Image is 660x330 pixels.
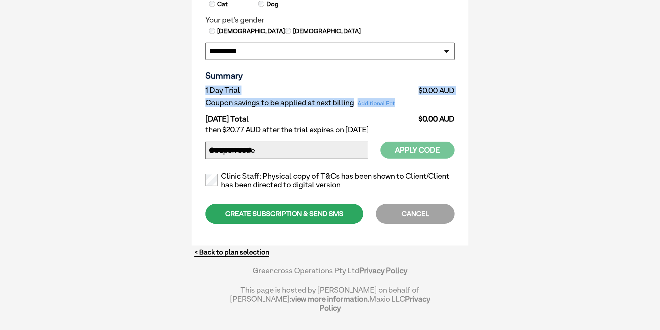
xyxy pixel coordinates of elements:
[414,84,455,97] td: $0.00 AUD
[205,70,455,81] h3: Summary
[205,124,455,136] td: then $20.77 AUD after the trial expires on [DATE]
[205,109,414,124] td: [DATE] Total
[230,282,430,312] div: This page is hosted by [PERSON_NAME] on behalf of [PERSON_NAME]; Maxio LLC
[205,204,363,224] div: CREATE SUBSCRIPTION & SEND SMS
[230,266,430,282] div: Greencross Operations Pty Ltd
[359,266,407,275] a: Privacy Policy
[354,99,398,108] span: Additional Pet
[205,172,455,190] label: Clinic Staff: Physical copy of T&Cs has been shown to Client/Client has been directed to digital ...
[376,204,455,224] div: CANCEL
[209,146,255,155] label: Coupon code
[319,294,430,312] a: Privacy Policy
[205,16,455,25] legend: Your pet's gender
[291,294,369,303] a: view more information.
[205,97,414,109] td: Coupon savings to be applied at next billing
[205,174,218,186] input: Clinic Staff: Physical copy of T&Cs has been shown to Client/Client has been directed to digital ...
[205,84,414,97] td: 1 Day Trial
[194,248,269,257] a: < Back to plan selection
[414,109,455,124] td: $0.00 AUD
[380,142,455,159] button: Apply Code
